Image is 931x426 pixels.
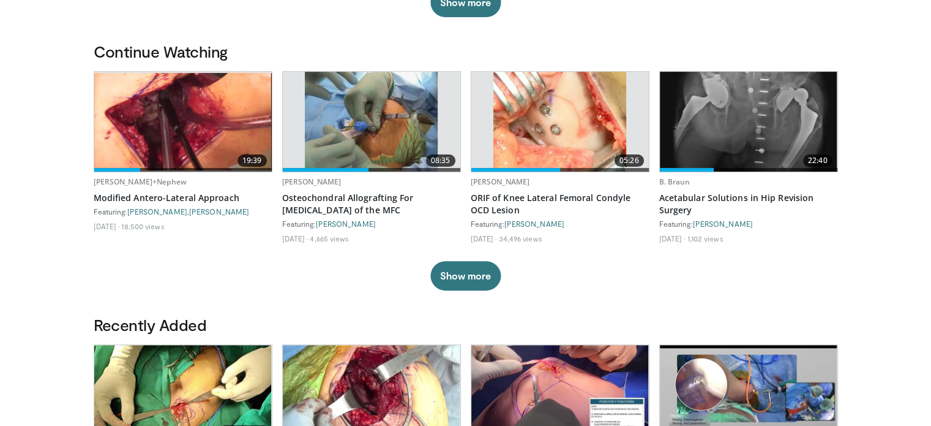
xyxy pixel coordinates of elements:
h3: Continue Watching [94,42,838,61]
li: 4,665 views [310,234,349,243]
span: 22:40 [803,154,832,167]
a: 05:26 [471,72,649,172]
div: Featuring: [659,219,838,229]
a: 08:35 [283,72,460,172]
a: [PERSON_NAME] [693,219,753,228]
a: [PERSON_NAME] [189,207,249,216]
a: [PERSON_NAME] [282,177,342,187]
a: [PERSON_NAME] [316,219,376,228]
a: 22:40 [660,72,837,172]
a: [PERSON_NAME] [127,207,187,216]
a: 19:39 [94,72,272,172]
a: [PERSON_NAME] [471,177,530,187]
div: Featuring: [471,219,649,229]
button: Show more [430,261,501,291]
img: df1c4db8-fa70-4dbe-8176-20e68faa4108.620x360_q85_upscale.jpg [94,73,272,171]
img: 02bae65a-3e50-4479-bcad-97a5b0444292.620x360_q85_upscale.jpg [660,72,837,172]
span: 08:35 [426,154,455,167]
li: 18,500 views [121,221,164,231]
a: Acetabular Solutions in Hip Revision Surgery [659,192,838,216]
a: [PERSON_NAME] [504,219,564,228]
li: [DATE] [94,221,120,231]
a: [PERSON_NAME]+Nephew [94,177,187,187]
img: 11215_3.png.620x360_q85_upscale.jpg [493,72,627,172]
a: ORIF of Knee Lateral Femoral Condyle OCD Lesion [471,192,649,216]
li: [DATE] [471,234,497,243]
a: Osteochondral Allografting For [MEDICAL_DATA] of the MFC [282,192,461,216]
li: [DATE] [659,234,686,243]
img: 530157_3.png.620x360_q85_upscale.jpg [305,72,438,172]
span: 05:26 [615,154,644,167]
a: B. Braun [659,177,690,187]
h3: Recently Added [94,315,838,335]
li: [DATE] [282,234,308,243]
span: 19:39 [237,154,267,167]
a: Modified Antero-Lateral Approach [94,192,272,204]
li: 34,496 views [498,234,542,243]
div: Featuring: , [94,207,272,216]
div: Featuring: [282,219,461,229]
li: 1,102 views [687,234,723,243]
